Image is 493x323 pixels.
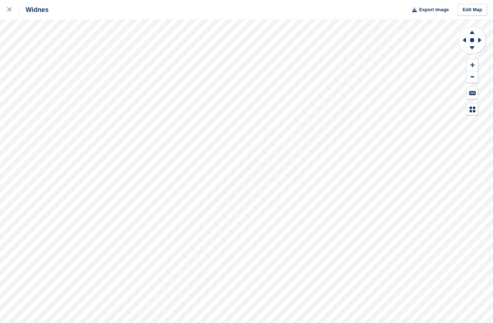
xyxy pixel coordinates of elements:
[467,87,478,99] button: Keyboard Shortcuts
[419,6,449,13] span: Export Image
[467,71,478,83] button: Zoom Out
[458,4,487,16] a: Edit Map
[467,59,478,71] button: Zoom In
[467,103,478,115] button: Map Legend
[19,5,49,14] div: Widnes
[408,4,449,16] button: Export Image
